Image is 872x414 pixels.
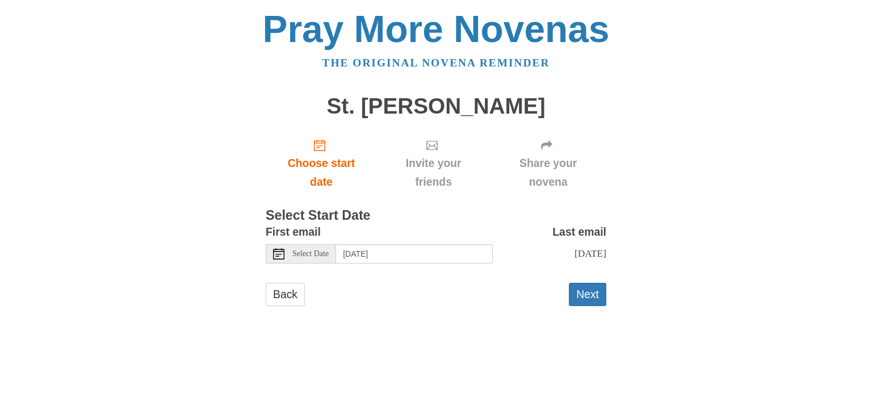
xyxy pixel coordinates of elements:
[388,154,479,191] span: Invite your friends
[266,129,377,197] a: Choose start date
[490,129,606,197] div: Click "Next" to confirm your start date first.
[266,208,606,223] h3: Select Start Date
[266,94,606,119] h1: St. [PERSON_NAME]
[569,283,606,306] button: Next
[322,57,550,69] a: The original novena reminder
[501,154,595,191] span: Share your novena
[575,248,606,259] span: [DATE]
[277,154,366,191] span: Choose start date
[292,250,329,258] span: Select Date
[263,8,610,50] a: Pray More Novenas
[266,283,305,306] a: Back
[377,129,490,197] div: Click "Next" to confirm your start date first.
[266,223,321,241] label: First email
[552,223,606,241] label: Last email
